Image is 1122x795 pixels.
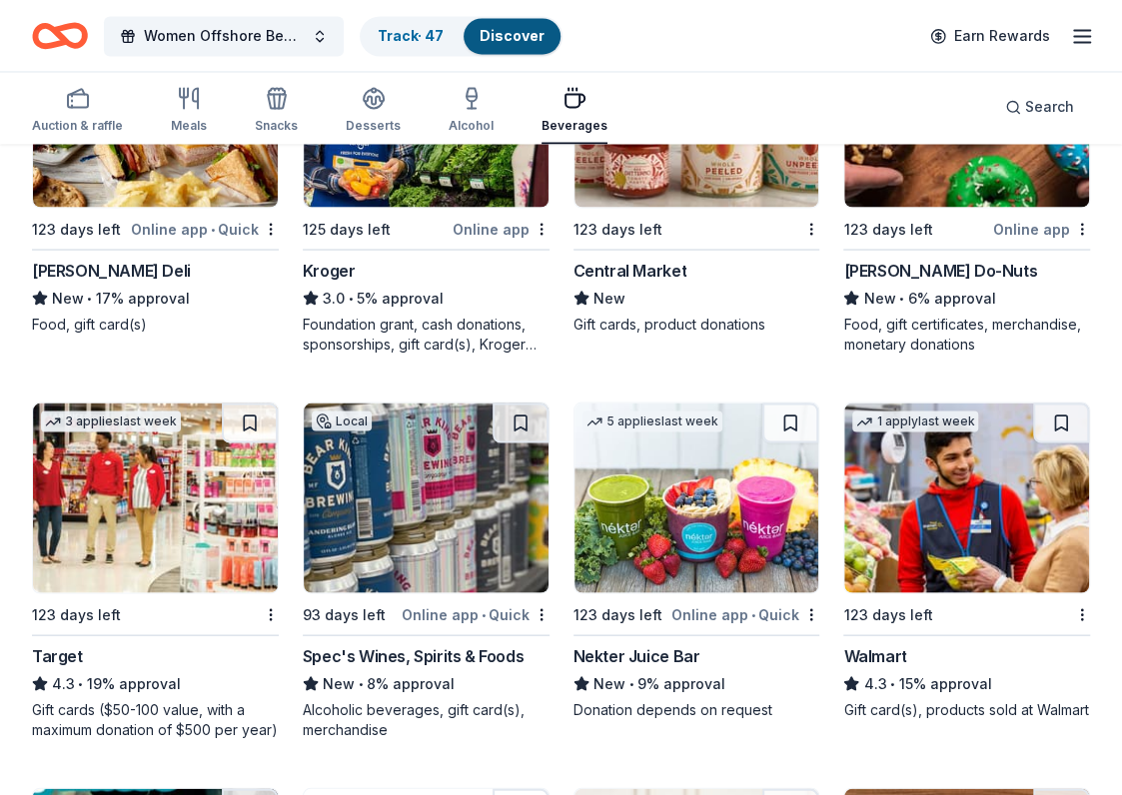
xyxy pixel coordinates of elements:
div: [PERSON_NAME] Do-Nuts [843,258,1037,282]
div: Food, gift certificates, merchandise, monetary donations [843,314,1090,354]
button: Auction & raffle [32,78,123,144]
div: 9% approval [573,671,820,695]
span: Search [1025,95,1074,119]
div: 15% approval [843,671,1090,695]
img: Image for Nekter Juice Bar [574,402,819,592]
div: Online app Quick [671,601,819,626]
div: 19% approval [32,671,279,695]
div: Central Market [573,258,686,282]
div: Online app [453,216,550,241]
span: New [323,671,355,695]
span: • [211,221,215,237]
div: Online app [993,216,1090,241]
a: Image for Spec's Wines, Spirits & FoodsLocal93 days leftOnline app•QuickSpec's Wines, Spirits & F... [303,401,550,739]
button: Snacks [255,78,298,144]
div: 8% approval [303,671,550,695]
span: New [52,286,84,310]
button: Beverages [542,78,607,144]
button: Desserts [346,78,401,144]
div: Donation depends on request [573,699,820,719]
div: Target [32,643,83,667]
div: Desserts [346,118,401,134]
img: Image for Walmart [844,402,1089,592]
div: Walmart [843,643,906,667]
span: Women Offshore Benefit Gala 2026 [144,24,304,48]
div: 123 days left [573,602,662,626]
span: New [863,286,895,310]
button: Meals [171,78,207,144]
span: New [593,671,625,695]
a: Track· 47 [378,27,444,44]
div: 3 applies last week [41,410,181,431]
a: Discover [480,27,545,44]
button: Track· 47Discover [360,16,562,56]
span: • [628,675,633,691]
div: Alcoholic beverages, gift card(s), merchandise [303,699,550,739]
div: Alcohol [449,118,494,134]
div: Online app Quick [402,601,550,626]
div: Food, gift card(s) [32,314,279,334]
div: Meals [171,118,207,134]
a: Image for Nekter Juice Bar5 applieslast week123 days leftOnline app•QuickNekter Juice BarNew•9% a... [573,401,820,719]
span: • [348,290,353,306]
div: Gift cards ($50-100 value, with a maximum donation of $500 per year) [32,699,279,739]
div: 123 days left [843,602,932,626]
div: 123 days left [573,217,662,241]
a: Image for Walmart1 applylast week123 days leftWalmart4.3•15% approvalGift card(s), products sold ... [843,401,1090,719]
div: Local [312,410,372,430]
div: 5% approval [303,286,550,310]
div: 123 days left [32,602,121,626]
div: Beverages [542,118,607,134]
div: Spec's Wines, Spirits & Foods [303,643,524,667]
div: Snacks [255,118,298,134]
a: Image for McAlister's Deli12 applieslast week123 days leftOnline app•Quick[PERSON_NAME] DeliNew•1... [32,16,279,334]
div: Auction & raffle [32,118,123,134]
div: 6% approval [843,286,1090,310]
span: New [593,286,625,310]
span: • [751,606,755,622]
a: Image for Shipley Do-Nuts1 applylast week123 days leftOnline app[PERSON_NAME] Do-NutsNew•6% appro... [843,16,1090,354]
span: 3.0 [323,286,345,310]
span: 4.3 [863,671,886,695]
span: • [482,606,486,622]
div: Foundation grant, cash donations, sponsorships, gift card(s), Kroger products [303,314,550,354]
span: 4.3 [52,671,75,695]
a: Earn Rewards [918,18,1062,54]
button: Search [989,87,1090,127]
div: 93 days left [303,602,386,626]
button: Women Offshore Benefit Gala 2026 [104,16,344,56]
a: Image for Central MarketLocal123 days leftCentral MarketNewGift cards, product donations [573,16,820,334]
span: • [87,290,92,306]
div: [PERSON_NAME] Deli [32,258,191,282]
a: Image for Target3 applieslast week123 days leftTarget4.3•19% approvalGift cards ($50-100 value, w... [32,401,279,739]
div: 125 days left [303,217,391,241]
div: 5 applies last week [582,410,722,431]
div: 17% approval [32,286,279,310]
div: Nekter Juice Bar [573,643,700,667]
a: Home [32,12,88,59]
div: 123 days left [843,217,932,241]
div: 123 days left [32,217,121,241]
span: • [899,290,904,306]
a: Image for Kroger1 applylast week125 days leftOnline appKroger3.0•5% approvalFoundation grant, cas... [303,16,550,354]
div: Online app Quick [131,216,279,241]
div: Kroger [303,258,356,282]
span: • [890,675,895,691]
div: Gift cards, product donations [573,314,820,334]
div: 1 apply last week [852,410,978,431]
img: Image for Spec's Wines, Spirits & Foods [304,402,549,592]
span: • [78,675,83,691]
img: Image for Target [33,402,278,592]
button: Alcohol [449,78,494,144]
div: Gift card(s), products sold at Walmart [843,699,1090,719]
span: • [358,675,363,691]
